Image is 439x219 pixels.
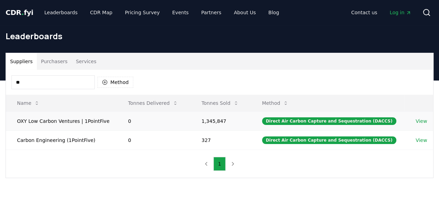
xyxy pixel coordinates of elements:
a: View [415,137,427,144]
h1: Leaderboards [6,31,433,42]
td: 0 [117,130,191,150]
a: Partners [196,6,227,19]
button: Method [98,77,133,88]
div: Direct Air Carbon Capture and Sequestration (DACCS) [262,117,396,125]
td: 327 [191,130,251,150]
a: Contact us [346,6,383,19]
button: Suppliers [6,53,37,70]
button: Services [72,53,101,70]
div: Direct Air Carbon Capture and Sequestration (DACCS) [262,136,396,144]
button: Method [256,96,294,110]
button: 1 [213,157,226,171]
td: 1,345,847 [191,111,251,130]
button: Name [11,96,45,110]
button: Purchasers [37,53,72,70]
span: CDR fyi [6,8,33,17]
a: Log in [384,6,417,19]
a: CDR Map [85,6,118,19]
a: Events [167,6,194,19]
td: OXY Low Carbon Ventures | 1PointFive [6,111,117,130]
a: Leaderboards [39,6,83,19]
td: Carbon Engineering (1PointFive) [6,130,117,150]
a: View [415,118,427,125]
td: 0 [117,111,191,130]
span: . [22,8,24,17]
nav: Main [39,6,285,19]
a: About Us [228,6,261,19]
nav: Main [346,6,417,19]
a: Blog [263,6,285,19]
a: CDR.fyi [6,8,33,17]
span: Log in [390,9,411,16]
button: Tonnes Sold [196,96,244,110]
a: Pricing Survey [119,6,165,19]
button: Tonnes Delivered [123,96,184,110]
